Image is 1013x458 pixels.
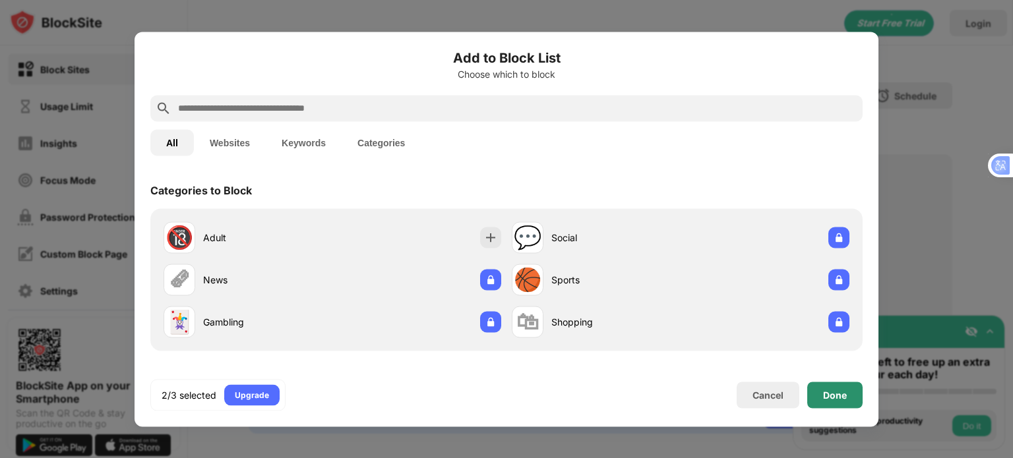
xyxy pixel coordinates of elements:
div: 💬 [514,224,541,251]
button: All [150,129,194,156]
div: News [203,273,332,287]
div: Categories to Block [150,183,252,196]
img: search.svg [156,100,171,116]
div: 🃏 [166,308,193,335]
div: Shopping [551,315,681,329]
div: Adult [203,231,332,244]
div: Upgrade [235,388,269,401]
div: 2/3 selected [162,388,216,401]
div: 🛍 [516,308,539,335]
button: Keywords [266,129,342,156]
button: Websites [194,129,266,156]
div: 🗞 [168,266,191,293]
div: Cancel [752,389,783,401]
div: 🔞 [166,224,193,251]
div: Choose which to block [150,69,863,79]
button: Categories [342,129,421,156]
h6: Add to Block List [150,47,863,67]
div: Social [551,231,681,244]
div: Gambling [203,315,332,329]
div: Done [823,389,847,400]
div: Sports [551,273,681,287]
div: 🏀 [514,266,541,293]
